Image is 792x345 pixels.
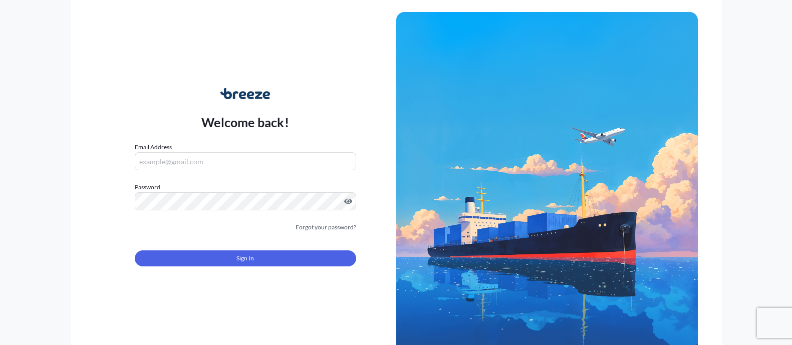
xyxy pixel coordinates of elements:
[135,182,356,192] label: Password
[201,114,289,130] p: Welcome back!
[344,197,352,205] button: Show password
[135,142,172,152] label: Email Address
[296,222,356,232] a: Forgot your password?
[135,250,356,266] button: Sign In
[135,152,356,170] input: example@gmail.com
[236,253,254,263] span: Sign In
